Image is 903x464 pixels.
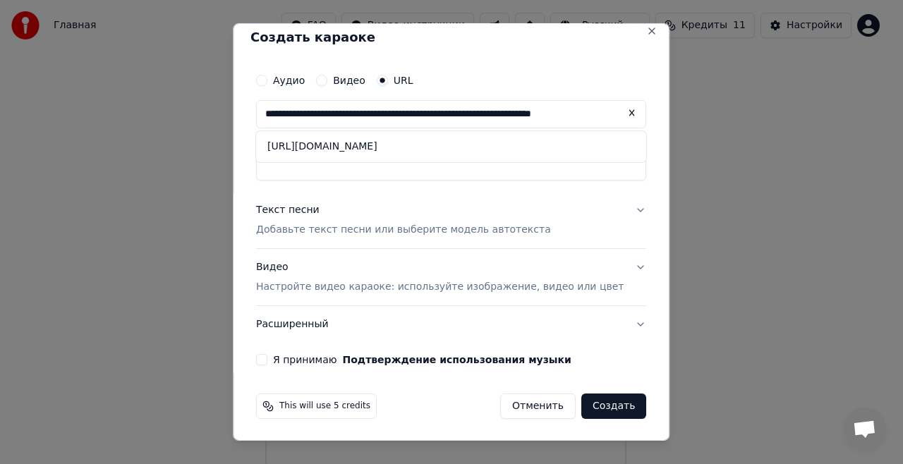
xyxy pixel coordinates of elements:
p: Добавьте текст песни или выберите модель автотекста [256,223,551,237]
button: Текст песниДобавьте текст песни или выберите модель автотекста [256,192,646,248]
div: [URL][DOMAIN_NAME] [256,134,646,159]
button: Отменить [500,393,576,419]
p: Настройте видео караоке: используйте изображение, видео или цвет [256,280,624,294]
label: Я принимаю [273,355,571,365]
span: This will use 5 credits [279,401,370,412]
label: Видео [333,75,365,85]
div: Текст песни [256,203,320,217]
button: Создать [581,393,646,419]
div: Видео [256,260,624,294]
label: Заголовок [256,140,646,149]
label: URL [394,75,413,85]
label: Аудио [273,75,305,85]
button: ВидеоНастройте видео караоке: используйте изображение, видео или цвет [256,249,646,305]
button: Я принимаю [343,355,571,365]
button: Расширенный [256,306,646,343]
h2: Создать караоке [250,31,652,44]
